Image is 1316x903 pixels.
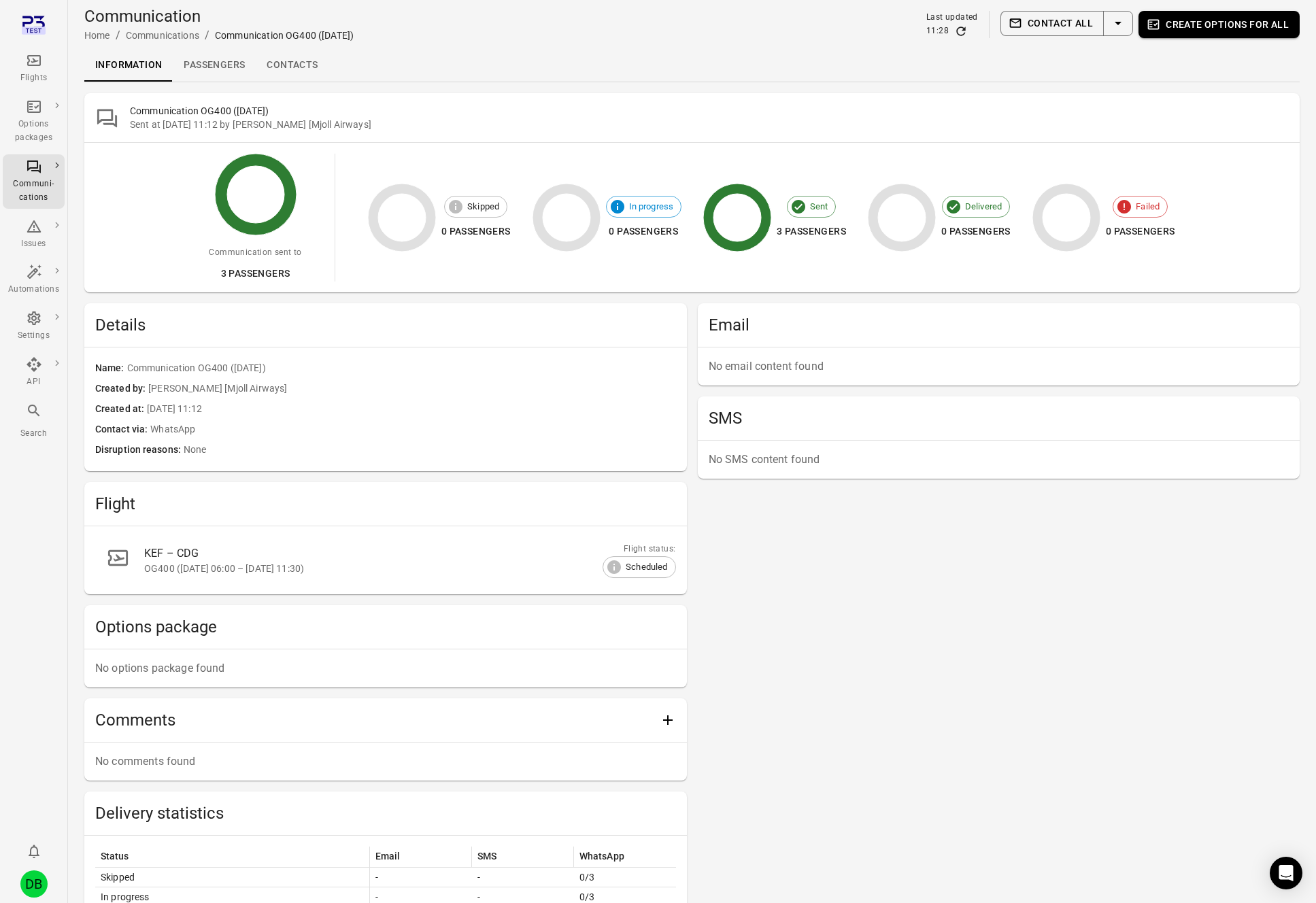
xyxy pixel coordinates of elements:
[3,48,65,89] a: Flights
[184,443,676,458] span: None
[95,422,150,437] span: Contact via
[654,706,681,734] button: Add comment
[84,49,173,82] a: Information
[205,27,209,44] li: /
[370,868,472,887] td: -
[472,868,574,887] td: -
[15,865,53,903] button: Daníel Benediktsson
[95,868,370,887] td: Skipped
[926,11,978,24] div: Last updated
[95,443,184,458] span: Disruption reasons
[3,306,65,347] a: Settings
[777,223,846,240] div: 3 passengers
[8,237,59,251] div: Issues
[8,375,59,389] div: API
[709,358,1289,375] p: No email content found
[95,314,676,336] span: Details
[8,71,59,85] div: Flights
[95,660,676,677] p: No options package found
[574,868,676,887] td: 0/3
[709,314,1289,336] h2: Email
[441,223,511,240] div: 0 passengers
[3,398,65,444] button: Search
[1000,11,1133,36] div: Split button
[215,29,354,42] div: Communication OG400 ([DATE])
[941,223,1011,240] div: 0 passengers
[256,49,328,82] a: Contacts
[150,422,675,437] span: WhatsApp
[95,361,127,376] span: Name
[173,49,256,82] a: Passengers
[574,847,676,867] th: WhatsApp
[8,427,59,441] div: Search
[8,177,59,205] div: Communi-cations
[1270,857,1302,889] div: Open Intercom Messenger
[95,802,676,824] h2: Delivery statistics
[954,24,968,38] button: Refresh data
[1103,11,1133,36] button: Select action
[209,265,301,282] div: 3 passengers
[116,27,120,44] li: /
[3,260,65,301] a: Automations
[148,381,675,396] span: [PERSON_NAME] [Mjoll Airways]
[84,30,110,41] a: Home
[472,847,574,867] th: SMS
[1138,11,1300,38] button: Create options for all
[3,352,65,393] a: API
[370,847,472,867] th: Email
[95,616,676,638] h2: Options package
[130,118,1289,131] div: Sent at [DATE] 11:12 by [PERSON_NAME] [Mjoll Airways]
[95,847,370,867] th: Status
[3,214,65,255] a: Issues
[709,451,1289,468] p: No SMS content found
[20,838,48,865] button: Notifications
[3,154,65,209] a: Communi-cations
[460,200,507,214] span: Skipped
[709,407,1289,429] h2: SMS
[8,118,59,145] div: Options packages
[127,361,676,376] span: Communication OG400 ([DATE])
[926,24,949,38] div: 11:28
[84,27,354,44] nav: Breadcrumbs
[95,709,654,731] h2: Comments
[147,402,675,417] span: [DATE] 11:12
[603,543,675,556] div: Flight status:
[95,402,147,417] span: Created at
[618,561,675,575] span: Scheduled
[1128,200,1167,214] span: Failed
[1106,223,1175,240] div: 0 passengers
[1000,11,1104,36] button: Contact all
[144,545,643,562] div: KEF – CDG
[84,49,1300,82] div: Local navigation
[84,5,354,27] h1: Communication
[95,381,148,396] span: Created by
[803,200,836,214] span: Sent
[958,200,1009,214] span: Delivered
[8,283,59,296] div: Automations
[95,537,676,583] a: KEF – CDGOG400 ([DATE] 06:00 – [DATE] 11:30)
[95,493,676,515] h2: Flight
[8,329,59,343] div: Settings
[3,95,65,149] a: Options packages
[144,562,643,575] div: OG400 ([DATE] 06:00 – [DATE] 11:30)
[126,29,199,42] div: Communications
[20,870,48,898] div: DB
[95,753,676,770] p: No comments found
[130,104,1289,118] h2: Communication OG400 ([DATE])
[606,223,682,240] div: 0 passengers
[622,200,681,214] span: In progress
[209,246,301,260] div: Communication sent to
